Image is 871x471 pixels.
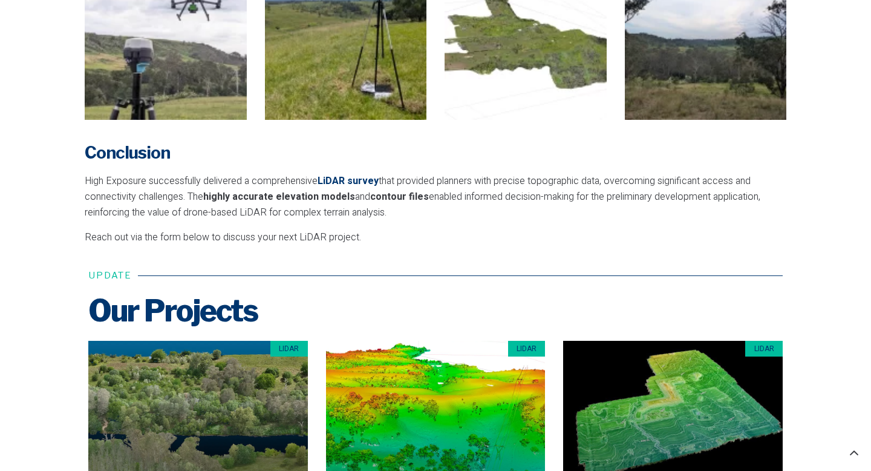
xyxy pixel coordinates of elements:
[318,174,379,188] a: LiDAR survey
[85,230,786,246] p: Reach out via the form below to discuss your next LiDAR project.
[85,141,786,165] h4: Conclusion
[88,271,132,280] h6: Update
[745,341,783,357] div: LiDAR
[270,341,308,357] div: LiDAR
[508,341,546,357] div: LiDAR
[370,189,429,204] strong: contour files
[88,292,783,329] h2: Our Projects
[85,174,786,220] p: High Exposure successfully delivered a comprehensive that provided planners with precise topograp...
[203,189,355,204] strong: highly accurate elevation models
